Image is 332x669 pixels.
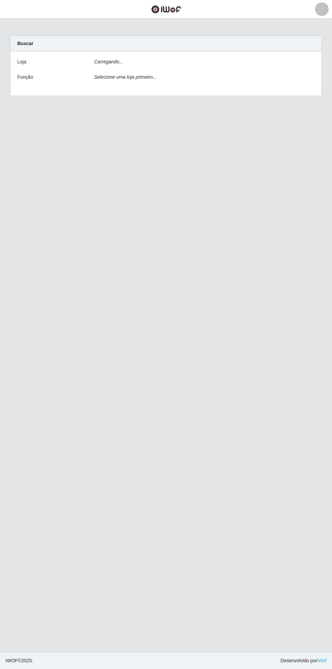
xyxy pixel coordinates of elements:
i: Carregando... [94,59,123,64]
span: © 2025 . [5,657,33,664]
i: Selecione uma loja primeiro... [94,74,157,80]
span: IWOF [5,658,18,663]
img: CoreUI Logo [151,5,181,14]
a: iWof [317,658,327,663]
strong: Buscar [17,41,33,46]
label: Função [17,74,33,81]
label: Loja [17,58,26,65]
span: Desenvolvido por [281,657,327,664]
